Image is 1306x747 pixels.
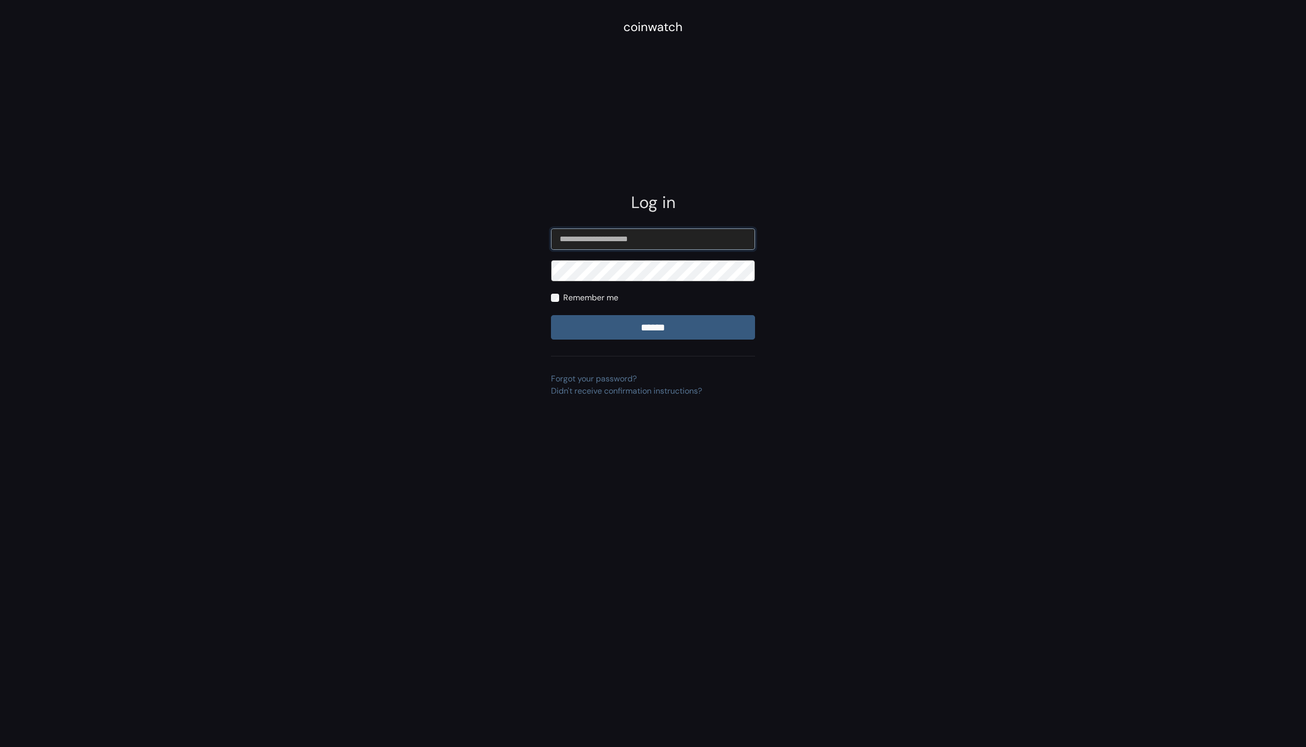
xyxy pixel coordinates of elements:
a: coinwatch [623,23,683,34]
div: coinwatch [623,18,683,36]
a: Didn't receive confirmation instructions? [551,385,702,396]
label: Remember me [563,292,618,304]
a: Forgot your password? [551,373,637,384]
h2: Log in [551,193,755,212]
